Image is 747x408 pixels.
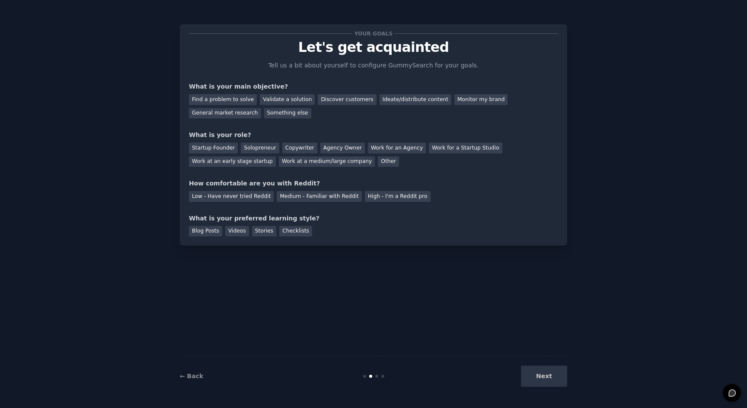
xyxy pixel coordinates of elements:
div: Find a problem to solve [189,94,257,105]
div: Checklists [279,226,312,237]
p: Let's get acquainted [189,40,558,55]
div: What is your main objective? [189,82,558,91]
div: Monitor my brand [454,94,508,105]
div: Discover customers [318,94,376,105]
div: Agency Owner [320,143,365,153]
div: Blog Posts [189,226,222,237]
a: ← Back [180,373,203,379]
div: Stories [252,226,276,237]
div: What is your preferred learning style? [189,214,558,223]
div: Something else [264,108,311,119]
p: Tell us a bit about yourself to configure GummySearch for your goals. [265,61,482,70]
div: Work for a Startup Studio [429,143,502,153]
div: Work at an early stage startup [189,156,276,167]
div: Copywriter [282,143,317,153]
div: High - I'm a Reddit pro [365,191,431,202]
div: Medium - Familiar with Reddit [277,191,361,202]
div: Low - Have never tried Reddit [189,191,274,202]
div: Solopreneur [241,143,279,153]
div: How comfortable are you with Reddit? [189,179,558,188]
div: General market research [189,108,261,119]
div: Work at a medium/large company [279,156,375,167]
div: What is your role? [189,131,558,140]
span: Your goals [353,29,394,38]
div: Startup Founder [189,143,238,153]
div: Work for an Agency [368,143,426,153]
div: Videos [225,226,249,237]
div: Validate a solution [260,94,315,105]
div: Ideate/distribute content [380,94,451,105]
div: Other [378,156,399,167]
